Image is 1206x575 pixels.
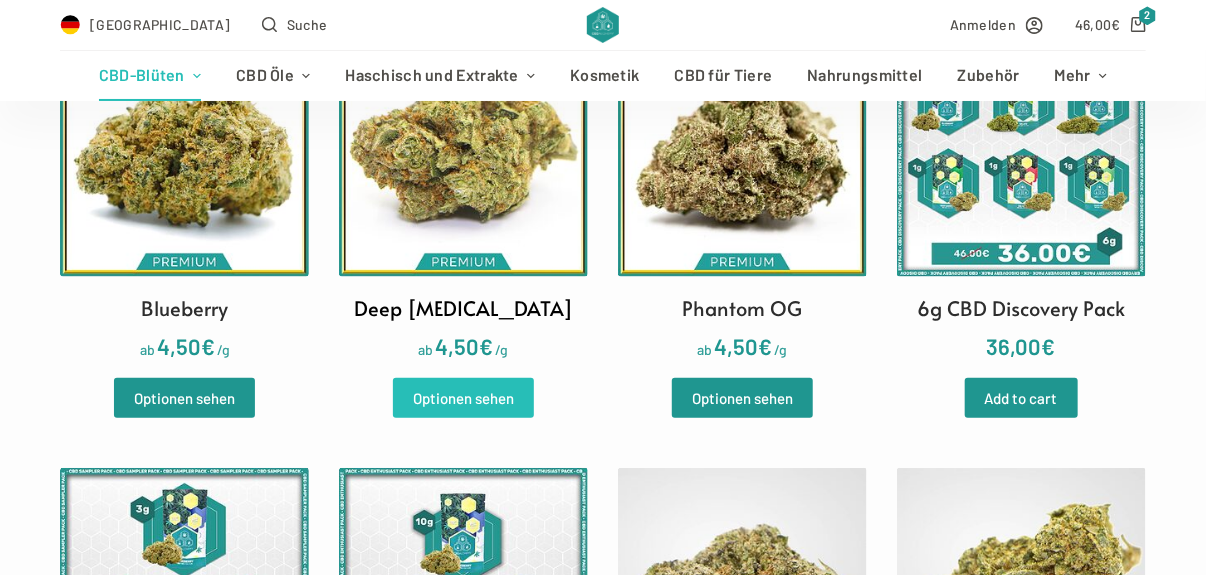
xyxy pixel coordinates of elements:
[587,7,618,43] img: CBD Alchemy
[657,51,790,101] a: CBD für Tiere
[90,13,230,36] span: [GEOGRAPHIC_DATA]
[917,293,1125,323] h2: 6g CBD Discovery Pack
[1037,51,1124,101] a: Mehr
[287,13,328,36] span: Suche
[81,51,1124,101] nav: Header-Menü
[1112,16,1121,33] span: €
[60,28,309,364] a: Blueberry ab4,50€/g
[774,341,787,358] span: /g
[496,341,509,358] span: /g
[140,341,155,358] span: ab
[965,378,1078,418] a: „6g CBD Discovery Pack“ zu deinem Warenkorb hinzufügen
[328,51,553,101] a: Haschisch und Extrakte
[1075,13,1146,36] a: Shopping cart
[714,333,772,359] bdi: 4,50
[897,28,1146,364] a: 6g CBD Discovery Pack 36,00€
[940,51,1037,101] a: Zubehör
[393,378,534,418] a: Wähle Optionen für „Deep Amnesia“
[217,341,230,358] span: /g
[1042,333,1056,359] span: €
[60,15,80,35] img: DE Flag
[81,51,218,101] a: CBD-Blüten
[436,333,494,359] bdi: 4,50
[419,341,434,358] span: ab
[950,13,1043,36] a: Anmelden
[987,333,1056,359] bdi: 36,00
[697,341,712,358] span: ab
[480,333,494,359] span: €
[141,293,228,323] h2: Blueberry
[950,13,1016,36] span: Anmelden
[60,13,230,36] a: Select Country
[553,51,657,101] a: Kosmetik
[219,51,328,101] a: CBD Öle
[672,378,813,418] a: Wähle Optionen für „Phantom OG“
[790,51,940,101] a: Nahrungsmittel
[1075,16,1121,33] bdi: 46,00
[339,28,588,364] a: Deep [MEDICAL_DATA] ab4,50€/g
[618,28,867,364] a: Phantom OG ab4,50€/g
[758,333,772,359] span: €
[1139,6,1157,25] span: 2
[354,293,573,323] h2: Deep [MEDICAL_DATA]
[114,378,255,418] a: Wähle Optionen für „Blueberry“
[157,333,215,359] bdi: 4,50
[682,293,802,323] h2: Phantom OG
[262,13,327,36] button: Open search form
[201,333,215,359] span: €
